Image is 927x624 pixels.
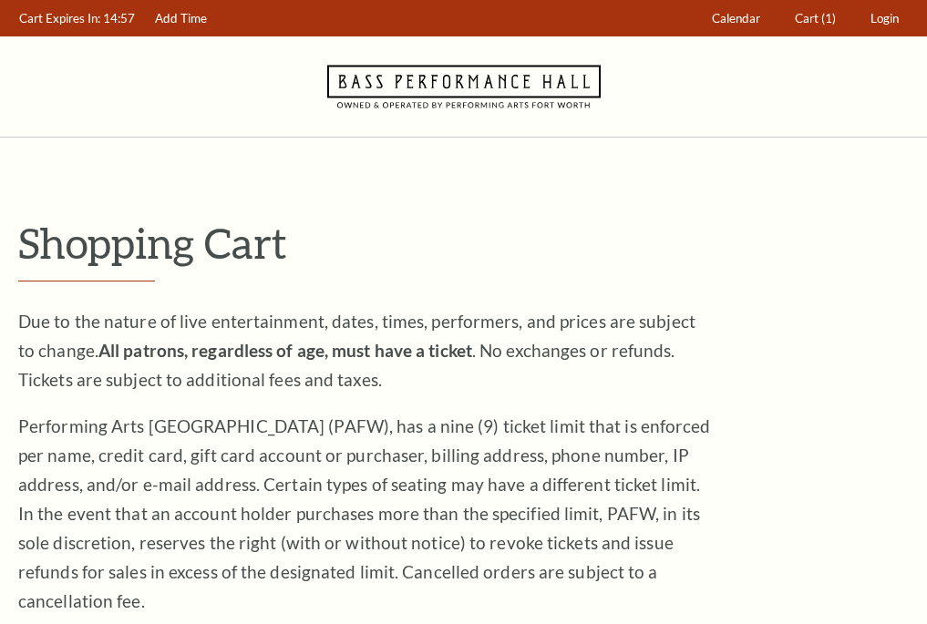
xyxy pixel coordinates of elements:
[98,340,472,361] strong: All patrons, regardless of age, must have a ticket
[712,11,760,26] span: Calendar
[103,11,135,26] span: 14:57
[862,1,908,36] a: Login
[787,1,845,36] a: Cart (1)
[19,11,100,26] span: Cart Expires In:
[704,1,769,36] a: Calendar
[18,220,909,266] p: Shopping Cart
[147,1,216,36] a: Add Time
[18,412,711,616] p: Performing Arts [GEOGRAPHIC_DATA] (PAFW), has a nine (9) ticket limit that is enforced per name, ...
[821,11,836,26] span: (1)
[18,311,695,390] span: Due to the nature of live entertainment, dates, times, performers, and prices are subject to chan...
[795,11,819,26] span: Cart
[870,11,899,26] span: Login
